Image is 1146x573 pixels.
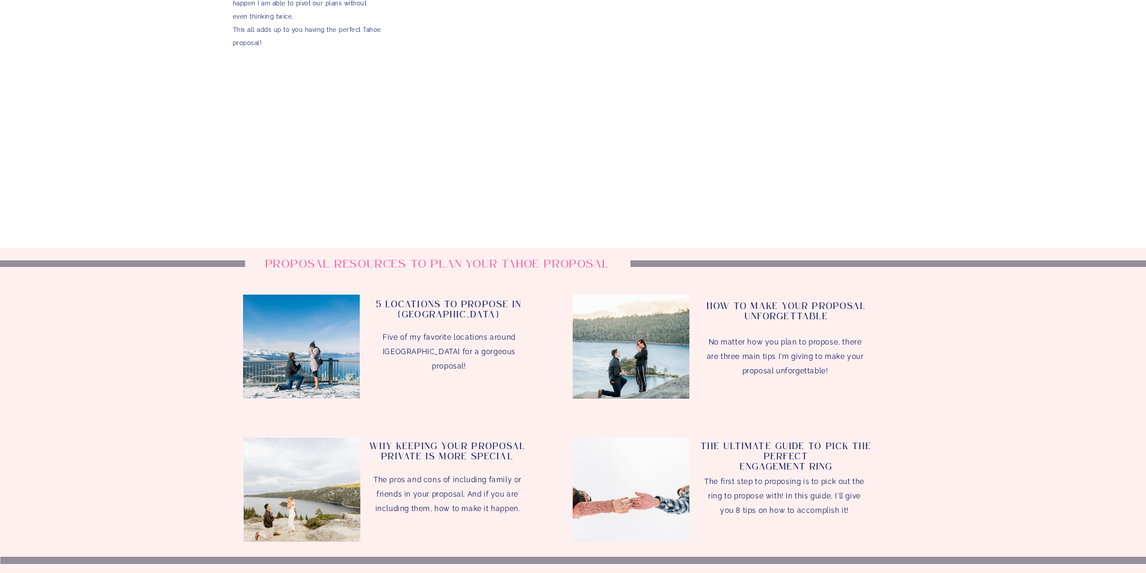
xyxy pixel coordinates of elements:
[704,474,866,534] a: The first step to proposing is to pick out the ring to propose with! In this guide, I'll give you...
[370,330,529,373] p: Five of my favorite locations around [GEOGRAPHIC_DATA] for a gorgeous proposal!
[367,473,529,526] p: The pros and cons of including family or friends in your proposal. And if you are including them,...
[706,302,868,330] a: How to make your proposal Unforgettable
[704,335,867,384] p: No matter how you plan to propose, there are three main tips I'm giving to make your proposal unf...
[369,300,529,325] a: 5 Locations to Propose In [GEOGRAPHIC_DATA]
[685,442,888,479] h3: The Ultimate Guide to pick the perfect engagement ring
[366,442,530,467] a: Why Keeping your proposal private is more special
[685,442,888,479] a: The Ultimate Guide to pick the perfectengagement ring
[224,259,650,278] h2: Proposal resources to plan your Tahoe Proposal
